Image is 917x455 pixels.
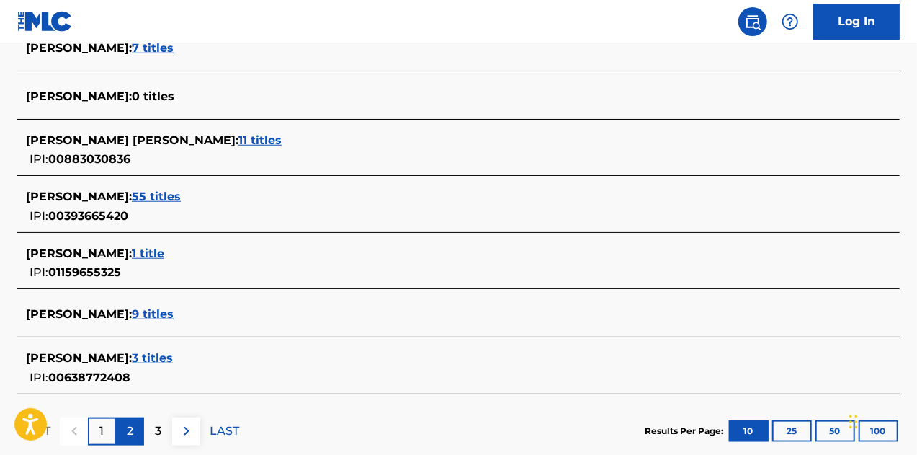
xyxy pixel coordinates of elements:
div: Drag [849,400,858,443]
span: 1 title [132,247,164,260]
img: help [782,13,799,30]
span: 00883030836 [48,152,130,166]
span: IPI: [30,152,48,166]
p: 2 [127,423,133,440]
span: 11 titles [238,133,282,147]
span: [PERSON_NAME] [PERSON_NAME] : [26,133,238,147]
span: 00638772408 [48,371,130,384]
p: Results Per Page: [645,425,727,438]
img: right [178,423,195,440]
span: 7 titles [132,41,174,55]
div: Help [776,7,805,36]
span: IPI: [30,265,48,279]
img: MLC Logo [17,11,73,32]
span: 01159655325 [48,265,121,279]
span: 0 titles [132,89,174,103]
span: 3 titles [132,351,173,365]
span: [PERSON_NAME] : [26,41,132,55]
span: [PERSON_NAME] : [26,307,132,321]
button: 10 [729,420,769,442]
span: IPI: [30,371,48,384]
p: 1 [100,423,104,440]
span: [PERSON_NAME] : [26,247,132,260]
button: 25 [772,420,812,442]
span: [PERSON_NAME] : [26,351,132,365]
span: [PERSON_NAME] : [26,89,132,103]
span: 55 titles [132,190,181,203]
span: IPI: [30,209,48,223]
span: 9 titles [132,307,174,321]
span: [PERSON_NAME] : [26,190,132,203]
button: 50 [815,420,855,442]
span: 00393665420 [48,209,128,223]
a: Public Search [738,7,767,36]
a: Log In [813,4,900,40]
img: search [744,13,761,30]
p: 3 [155,423,161,440]
iframe: Chat Widget [845,386,917,455]
p: LAST [210,423,239,440]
